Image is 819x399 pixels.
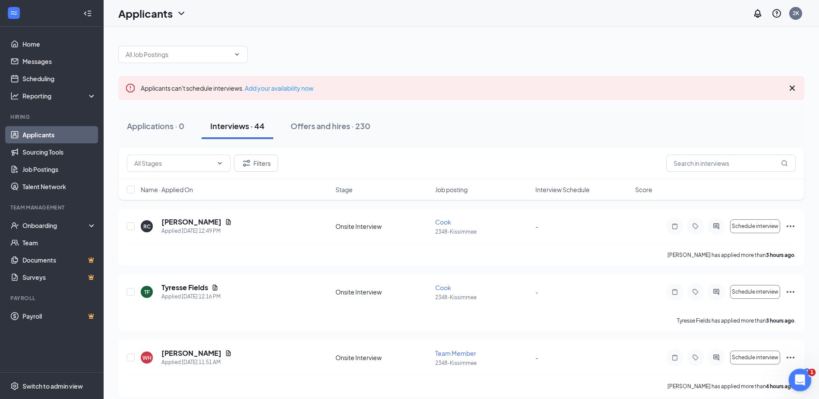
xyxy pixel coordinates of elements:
[245,84,313,92] a: Add your availability now
[10,92,19,100] svg: Analysis
[535,354,538,361] span: -
[711,223,721,230] svg: ActiveChat
[125,83,136,93] svg: Error
[535,222,538,230] span: -
[766,383,794,389] b: 4 hours ago
[22,161,96,178] a: Job Postings
[10,382,19,390] svg: Settings
[161,292,221,301] div: Applied [DATE] 12:16 PM
[134,158,213,168] input: All Stages
[161,217,221,227] h5: [PERSON_NAME]
[435,185,468,194] span: Job posting
[22,92,97,100] div: Reporting
[10,113,95,120] div: Hiring
[291,120,370,131] div: Offers and hires · 230
[22,178,96,195] a: Talent Network
[711,288,721,295] svg: ActiveChat
[808,369,816,377] span: 1
[670,288,680,295] svg: Note
[730,219,780,233] button: Schedule interview
[335,288,430,296] div: Onsite Interview
[22,70,96,87] a: Scheduling
[335,185,353,194] span: Stage
[785,221,796,231] svg: Ellipses
[161,283,208,292] h5: Tyresse Fields
[730,285,780,299] button: Schedule interview
[781,160,788,167] svg: MagnifyingGlass
[787,83,797,93] svg: Cross
[785,352,796,363] svg: Ellipses
[670,354,680,361] svg: Note
[690,223,701,230] svg: Tag
[234,155,278,172] button: Filter Filters
[126,50,230,59] input: All Job Postings
[711,354,721,361] svg: ActiveChat
[732,355,778,361] span: Schedule interview
[142,354,152,361] div: WH
[535,185,590,194] span: Interview Schedule
[789,369,812,392] iframe: Intercom live chat
[22,221,89,230] div: Onboarding
[212,284,218,291] svg: Document
[225,350,232,357] svg: Document
[690,288,701,295] svg: Tag
[667,251,796,259] p: [PERSON_NAME] has applied more than .
[10,204,95,211] div: Team Management
[22,307,96,325] a: PayrollCrown
[22,269,96,286] a: SurveysCrown
[667,383,796,390] p: [PERSON_NAME] has applied more than .
[9,9,18,17] svg: WorkstreamLogo
[677,317,796,324] p: Tyresse Fields has applied more than .
[435,349,476,357] span: Team Member
[241,158,252,168] svg: Filter
[161,348,221,358] h5: [PERSON_NAME]
[144,288,150,296] div: TF
[22,251,96,269] a: DocumentsCrown
[666,155,796,172] input: Search in interviews
[766,252,794,258] b: 3 hours ago
[216,160,223,167] svg: ChevronDown
[772,8,782,19] svg: QuestionInfo
[730,351,780,364] button: Schedule interview
[176,8,187,19] svg: ChevronDown
[210,120,265,131] div: Interviews · 44
[535,288,538,296] span: -
[141,185,193,194] span: Name · Applied On
[127,120,184,131] div: Applications · 0
[435,359,530,367] p: 2348-Kissimmee
[10,294,95,302] div: Payroll
[234,51,240,58] svg: ChevronDown
[753,8,763,19] svg: Notifications
[435,218,451,226] span: Cook
[793,9,799,17] div: 2K
[118,6,173,21] h1: Applicants
[22,53,96,70] a: Messages
[435,228,530,235] p: 2348-Kissimmee
[785,287,796,297] svg: Ellipses
[22,35,96,53] a: Home
[435,284,451,291] span: Cook
[335,222,430,231] div: Onsite Interview
[22,234,96,251] a: Team
[635,185,652,194] span: Score
[143,223,151,230] div: RC
[22,382,83,390] div: Switch to admin view
[225,218,232,225] svg: Document
[335,353,430,362] div: Onsite Interview
[83,9,92,18] svg: Collapse
[732,223,778,229] span: Schedule interview
[141,84,313,92] span: Applicants can't schedule interviews.
[22,143,96,161] a: Sourcing Tools
[10,221,19,230] svg: UserCheck
[22,126,96,143] a: Applicants
[690,354,701,361] svg: Tag
[161,227,232,235] div: Applied [DATE] 12:49 PM
[435,294,530,301] p: 2348-Kissimmee
[670,223,680,230] svg: Note
[732,289,778,295] span: Schedule interview
[161,358,232,367] div: Applied [DATE] 11:51 AM
[766,317,794,324] b: 3 hours ago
